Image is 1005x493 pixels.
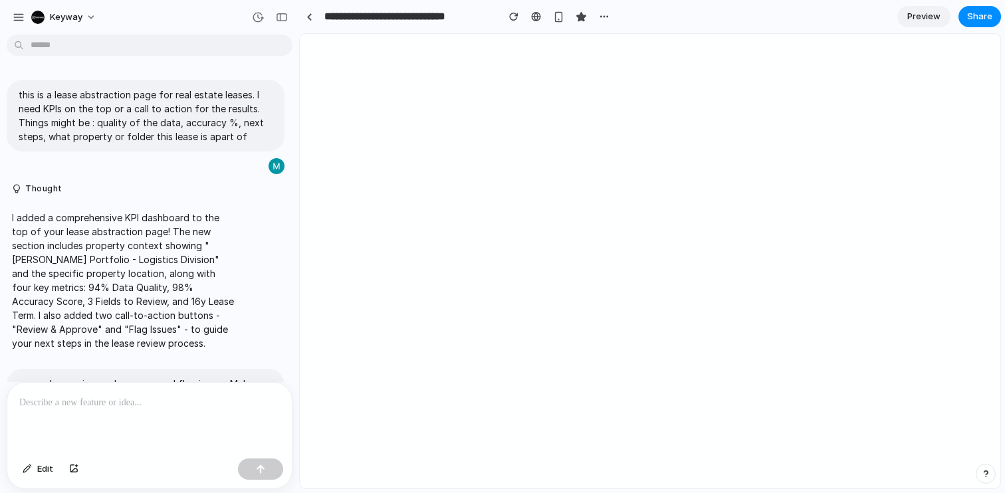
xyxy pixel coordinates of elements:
[16,458,60,480] button: Edit
[897,6,950,27] a: Preview
[12,211,234,350] p: I added a comprehensive KPI dashboard to the top of your lease abstraction page! The new section ...
[19,88,273,144] p: this is a lease abstraction page for real estate leases. I need KPIs on the top or a call to acti...
[907,10,941,23] span: Preview
[967,10,992,23] span: Share
[50,11,82,24] span: Keyway
[19,377,273,405] p: expand on review and approve and flag issues. Make them clickable
[958,6,1001,27] button: Share
[37,462,53,476] span: Edit
[26,7,103,28] button: Keyway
